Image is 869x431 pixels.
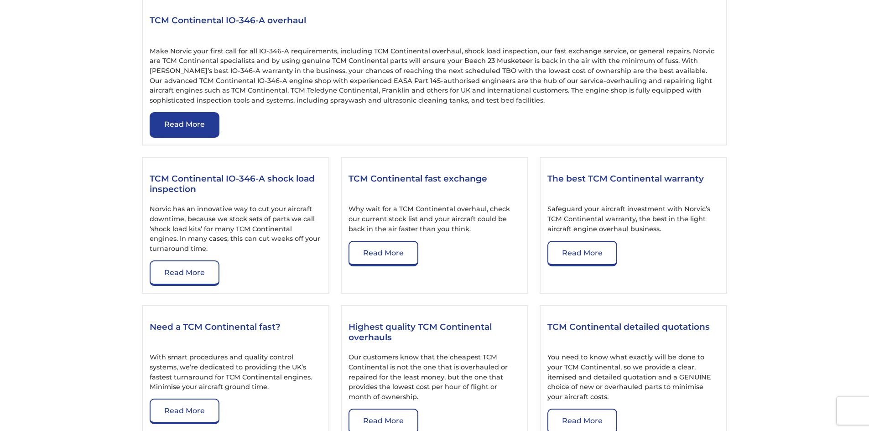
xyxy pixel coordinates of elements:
h3: TCM Continental fast exchange [349,173,520,196]
h3: Highest quality TCM Continental overhauls [349,322,520,344]
h3: Need a TCM Continental fast? [150,322,322,344]
p: With smart procedures and quality control systems, we’re dedicated to providing the UK’s fastest ... [150,353,322,392]
a: Read More [349,241,418,266]
a: Read More [150,399,219,424]
p: Safeguard your aircraft investment with Norvic’s TCM Continental warranty, the best in the light ... [547,204,719,234]
h3: TCM Continental IO-346-A shock load inspection [150,173,322,196]
p: Make Norvic your first call for all IO-346-A requirements, including TCM Continental overhaul, sh... [150,47,719,106]
h3: TCM Continental IO-346-A overhaul [150,15,719,38]
h3: The best TCM Continental warranty [547,173,719,196]
a: Read More [547,241,617,266]
a: Read More [150,260,219,286]
p: Norvic has an innovative way to cut your aircraft downtime, because we stock sets of parts we cal... [150,204,322,254]
a: Read More [150,112,219,138]
p: Our customers know that the cheapest TCM Continental is not the one that is overhauled or repaire... [349,353,520,402]
p: You need to know what exactly will be done to your TCM Continental, so we provide a clear, itemis... [547,353,719,402]
h3: TCM Continental detailed quotations [547,322,719,344]
p: Why wait for a TCM Continental overhaul, check our current stock list and your aircraft could be ... [349,204,520,234]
